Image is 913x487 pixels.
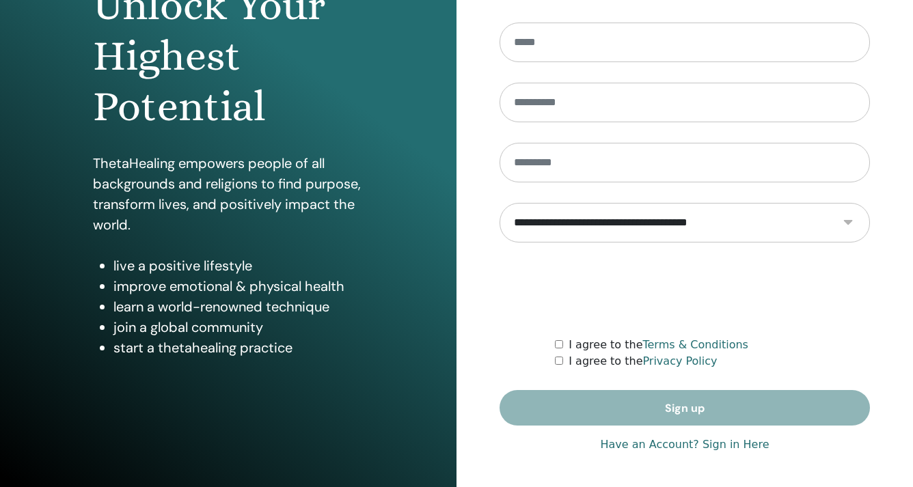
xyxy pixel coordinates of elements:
[113,317,363,337] li: join a global community
[113,255,363,276] li: live a positive lifestyle
[600,436,769,453] a: Have an Account? Sign in Here
[569,337,748,353] label: I agree to the
[113,337,363,358] li: start a thetahealing practice
[113,296,363,317] li: learn a world-renowned technique
[642,354,717,367] a: Privacy Policy
[569,353,717,370] label: I agree to the
[93,153,363,235] p: ThetaHealing empowers people of all backgrounds and religions to find purpose, transform lives, a...
[642,338,748,351] a: Terms & Conditions
[113,276,363,296] li: improve emotional & physical health
[581,263,789,316] iframe: reCAPTCHA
